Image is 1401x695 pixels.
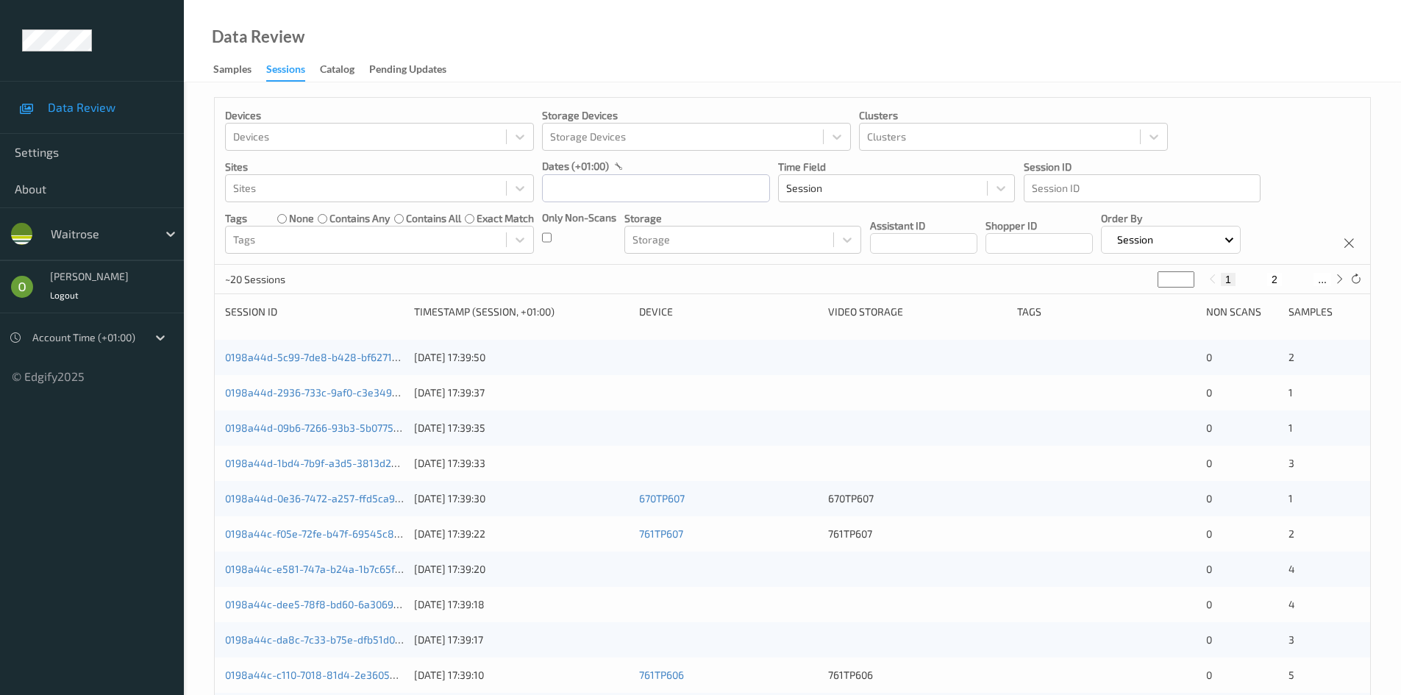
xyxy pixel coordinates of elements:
[225,669,421,681] a: 0198a44c-c110-7018-81d4-2e36055f0af2
[1206,669,1212,681] span: 0
[1288,563,1295,575] span: 4
[414,304,629,319] div: Timestamp (Session, +01:00)
[1112,232,1158,247] p: Session
[414,385,629,400] div: [DATE] 17:39:37
[414,350,629,365] div: [DATE] 17:39:50
[320,60,369,80] a: Catalog
[1288,351,1294,363] span: 2
[225,108,534,123] p: Devices
[477,211,534,226] label: exact match
[369,62,446,80] div: Pending Updates
[1288,304,1360,319] div: Samples
[985,218,1093,233] p: Shopper ID
[828,304,1007,319] div: Video Storage
[1206,492,1212,505] span: 0
[859,108,1168,123] p: Clusters
[213,62,252,80] div: Samples
[1288,598,1295,610] span: 4
[1206,527,1212,540] span: 0
[225,386,429,399] a: 0198a44d-2936-733c-9af0-c3e349d8b068
[266,62,305,82] div: Sessions
[1206,351,1212,363] span: 0
[828,668,1007,682] div: 761TP606
[225,160,534,174] p: Sites
[639,527,683,540] a: 761TP607
[225,304,404,319] div: Session ID
[639,669,684,681] a: 761TP606
[213,60,266,80] a: Samples
[1313,273,1331,286] button: ...
[639,492,685,505] a: 670TP607
[414,491,629,506] div: [DATE] 17:39:30
[414,668,629,682] div: [DATE] 17:39:10
[1221,273,1236,286] button: 1
[369,60,461,80] a: Pending Updates
[1024,160,1261,174] p: Session ID
[225,527,424,540] a: 0198a44c-f05e-72fe-b47f-69545c8bcb82
[414,527,629,541] div: [DATE] 17:39:22
[1267,273,1282,286] button: 2
[225,633,423,646] a: 0198a44c-da8c-7c33-b75e-dfb51d0e4f92
[542,210,616,225] p: Only Non-Scans
[225,351,426,363] a: 0198a44d-5c99-7de8-b428-bf627174a1a5
[225,492,420,505] a: 0198a44d-0e36-7472-a257-ffd5ca97f37c
[1206,633,1212,646] span: 0
[320,62,354,80] div: Catalog
[414,562,629,577] div: [DATE] 17:39:20
[225,421,429,434] a: 0198a44d-09b6-7266-93b3-5b07751e4832
[414,421,629,435] div: [DATE] 17:39:35
[289,211,314,226] label: none
[1288,421,1293,434] span: 1
[1206,563,1212,575] span: 0
[1288,633,1294,646] span: 3
[225,457,423,469] a: 0198a44d-1bd4-7b9f-a3d5-3813d2ae631f
[542,159,609,174] p: dates (+01:00)
[1288,457,1294,469] span: 3
[870,218,977,233] p: Assistant ID
[828,491,1007,506] div: 670TP607
[225,211,247,226] p: Tags
[542,108,851,123] p: Storage Devices
[1288,386,1293,399] span: 1
[266,60,320,82] a: Sessions
[1206,457,1212,469] span: 0
[225,272,335,287] p: ~20 Sessions
[1288,527,1294,540] span: 2
[225,563,424,575] a: 0198a44c-e581-747a-b24a-1b7c65f5da76
[329,211,390,226] label: contains any
[406,211,461,226] label: contains all
[1017,304,1196,319] div: Tags
[828,527,1007,541] div: 761TP607
[212,29,304,44] div: Data Review
[1101,211,1241,226] p: Order By
[1288,492,1293,505] span: 1
[778,160,1015,174] p: Time Field
[1206,598,1212,610] span: 0
[414,456,629,471] div: [DATE] 17:39:33
[639,304,818,319] div: Device
[1206,386,1212,399] span: 0
[414,597,629,612] div: [DATE] 17:39:18
[1288,669,1294,681] span: 5
[225,598,430,610] a: 0198a44c-dee5-78f8-bd60-6a306986da82
[1206,421,1212,434] span: 0
[1206,304,1277,319] div: Non Scans
[624,211,861,226] p: Storage
[414,632,629,647] div: [DATE] 17:39:17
